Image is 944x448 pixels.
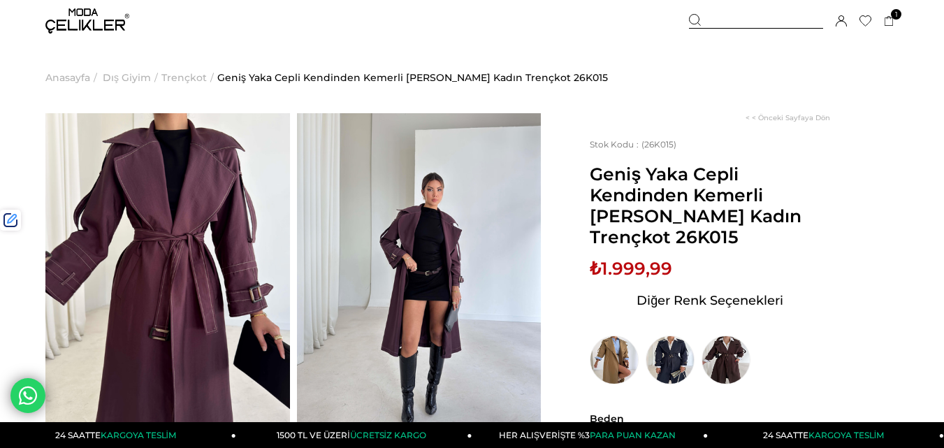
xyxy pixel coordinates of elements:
span: Stok Kodu [590,139,641,150]
span: KARGOYA TESLİM [101,430,176,440]
a: 1 [884,16,894,27]
img: Geniş Yaka Cepli Kendinden Kemerli Agnes Lacivert Kadın Trençkot 26K015 [646,335,695,384]
span: KARGOYA TESLİM [808,430,884,440]
a: 24 SAATTEKARGOYA TESLİM [708,422,944,448]
span: (26K015) [590,139,676,150]
img: logo [45,8,129,34]
a: Geniş Yaka Cepli Kendinden Kemerli [PERSON_NAME] Kadın Trençkot 26K015 [217,42,608,113]
span: Diğer Renk Seçenekleri [637,289,783,312]
img: Agnes trençkot 26K015 [45,113,290,439]
img: Geniş Yaka Cepli Kendinden Kemerli Agnes Vizon Kadın Trençkot 26K015 [590,335,639,384]
span: ÜCRETSİZ KARGO [350,430,426,440]
a: Anasayfa [45,42,90,113]
a: HER ALIŞVERİŞTE %3PARA PUAN KAZAN [472,422,709,448]
a: < < Önceki Sayfaya Dön [746,113,830,122]
span: 1 [891,9,901,20]
span: PARA PUAN KAZAN [590,430,676,440]
a: Dış Giyim [103,42,151,113]
a: Trençkot [161,42,207,113]
img: Geniş Yaka Cepli Kendinden Kemerli Agnes Kahve Kadın Trençkot 26K015 [702,335,750,384]
span: ₺1.999,99 [590,258,672,279]
li: > [161,42,217,113]
a: 1500 TL VE ÜZERİÜCRETSİZ KARGO [236,422,472,448]
li: > [103,42,161,113]
img: Agnes trençkot 26K015 [297,113,542,439]
span: Geniş Yaka Cepli Kendinden Kemerli [PERSON_NAME] Kadın Trençkot 26K015 [590,164,830,247]
span: Beden [590,412,830,425]
li: > [45,42,101,113]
